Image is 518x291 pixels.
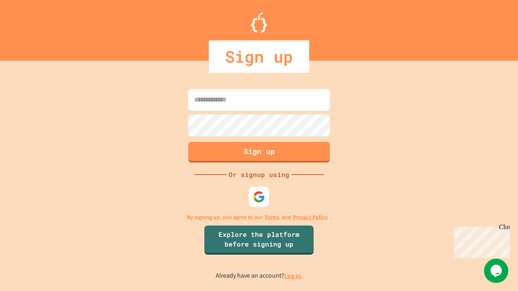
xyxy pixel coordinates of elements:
[209,40,309,73] div: Sign up
[216,271,303,281] p: Already have an account?
[265,213,280,221] a: Terms
[3,3,56,51] div: Chat with us now!Close
[293,213,328,221] a: Privacy Policy
[251,12,267,32] img: Logo.svg
[227,170,291,179] div: Or signup using
[253,191,265,203] img: google-icon.svg
[451,224,510,258] iframe: chat widget
[187,213,331,221] p: By signing up, you agree to our and .
[204,226,314,255] a: Explore the platform before signing up
[188,142,330,162] button: Sign up
[484,259,510,283] iframe: chat widget
[284,272,303,280] a: Log in.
